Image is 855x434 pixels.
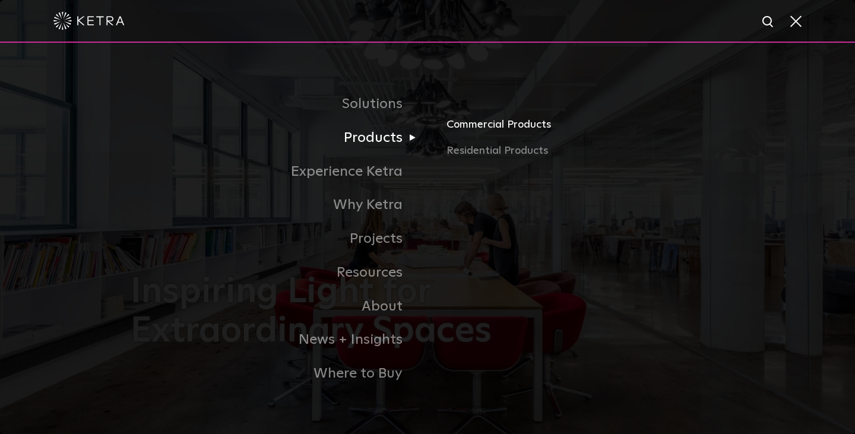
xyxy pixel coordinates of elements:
[761,15,776,30] img: search icon
[446,116,724,142] a: Commercial Products
[131,222,427,256] a: Projects
[131,155,427,189] a: Experience Ketra
[131,323,427,357] a: News + Insights
[131,87,724,391] div: Navigation Menu
[53,12,125,30] img: ketra-logo-2019-white
[446,142,724,160] a: Residential Products
[131,188,427,222] a: Why Ketra
[131,87,427,121] a: Solutions
[131,256,427,290] a: Resources
[131,357,427,391] a: Where to Buy
[131,121,427,155] a: Products
[131,290,427,324] a: About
